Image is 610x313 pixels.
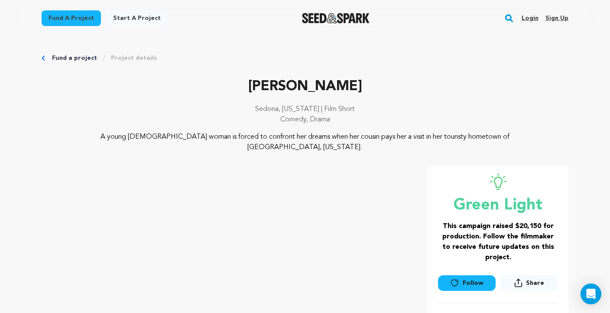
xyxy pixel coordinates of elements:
[106,10,168,26] a: Start a project
[501,275,558,291] button: Share
[438,221,558,263] h3: This campaign raised $20,150 for production. Follow the filmmaker to receive future updates on th...
[52,54,97,62] a: Fund a project
[42,114,568,125] p: Comedy, Drama
[438,197,558,214] p: Green Light
[522,11,539,25] a: Login
[42,10,101,26] a: Fund a project
[526,279,544,287] span: Share
[438,275,495,291] a: Follow
[581,284,601,304] div: Open Intercom Messenger
[111,54,157,62] a: Project details
[42,104,568,114] p: Sedona, [US_STATE] | Film Short
[545,11,568,25] a: Sign up
[94,132,516,153] p: A young [DEMOGRAPHIC_DATA] woman is forced to confront her dreams when her cousin pays her a visi...
[42,54,568,62] div: Breadcrumb
[42,76,568,97] p: [PERSON_NAME]
[501,275,558,294] span: Share
[302,13,370,23] a: Seed&Spark Homepage
[302,13,370,23] img: Seed&Spark Logo Dark Mode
